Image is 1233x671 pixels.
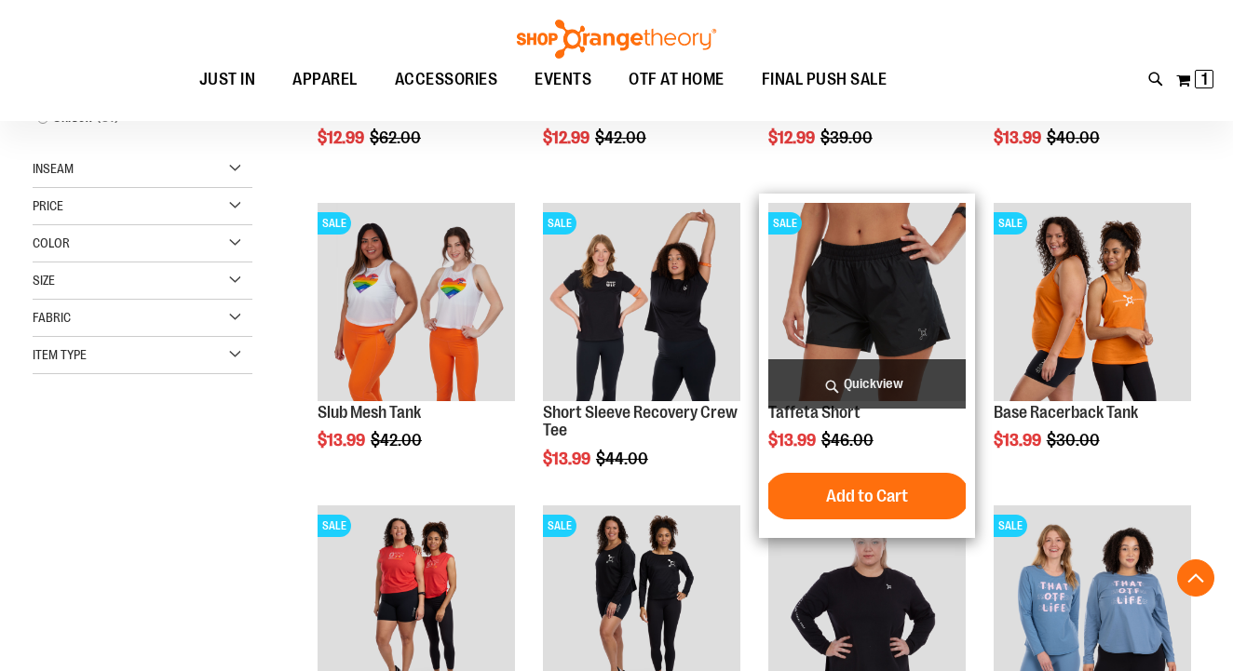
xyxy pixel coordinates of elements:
span: SALE [318,212,351,235]
button: Back To Top [1177,559,1214,597]
span: $46.00 [821,431,876,450]
span: $13.99 [543,450,593,468]
span: Item Type [33,347,87,362]
span: $42.00 [595,128,649,147]
a: APPAREL [274,59,376,101]
a: Base Racerback Tank [994,403,1138,422]
span: FINAL PUSH SALE [762,59,887,101]
img: Product image for Slub Mesh Tank [318,203,515,400]
a: OTF AT HOME [610,59,743,101]
img: Shop Orangetheory [514,20,719,59]
span: APPAREL [292,59,358,101]
span: $40.00 [1047,128,1103,147]
a: Product image for Short Sleeve Recovery Crew TeeSALE [543,203,740,403]
a: Main Image of Taffeta ShortSALE [768,203,966,403]
span: Color [33,235,70,250]
span: 1 [1201,70,1208,88]
span: Add to Cart [826,486,908,506]
span: Price [33,198,63,213]
span: $13.99 [318,431,368,450]
button: Add to Cart [765,473,969,519]
img: Product image for Short Sleeve Recovery Crew Tee [543,203,740,400]
span: $44.00 [596,450,651,468]
span: $39.00 [820,128,875,147]
div: product [759,194,975,538]
span: $13.99 [994,128,1044,147]
span: $62.00 [370,128,424,147]
div: product [308,194,524,497]
a: JUST IN [181,59,275,101]
a: FINAL PUSH SALE [743,59,906,101]
img: Base Racerback Tank [994,203,1191,400]
span: Inseam [33,161,74,176]
a: Quickview [768,359,966,409]
img: Main Image of Taffeta Short [768,203,966,400]
span: SALE [543,212,576,235]
span: $13.99 [994,431,1044,450]
div: product [984,194,1200,497]
a: ACCESSORIES [376,59,517,101]
span: $13.99 [768,431,819,450]
span: $12.99 [768,128,818,147]
a: Base Racerback TankSALE [994,203,1191,403]
span: $12.99 [318,128,367,147]
span: EVENTS [535,59,591,101]
span: SALE [994,515,1027,537]
span: OTF AT HOME [629,59,725,101]
span: Fabric [33,310,71,325]
span: $30.00 [1047,431,1103,450]
span: SALE [768,212,802,235]
span: SALE [318,515,351,537]
span: SALE [543,515,576,537]
div: product [534,194,750,516]
a: Taffeta Short [768,403,860,422]
span: Size [33,273,55,288]
span: SALE [994,212,1027,235]
a: Product image for Slub Mesh TankSALE [318,203,515,403]
span: $42.00 [371,431,425,450]
span: $12.99 [543,128,592,147]
a: Slub Mesh Tank [318,403,421,422]
span: ACCESSORIES [395,59,498,101]
span: JUST IN [199,59,256,101]
a: Short Sleeve Recovery Crew Tee [543,403,738,440]
a: EVENTS [516,59,610,101]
